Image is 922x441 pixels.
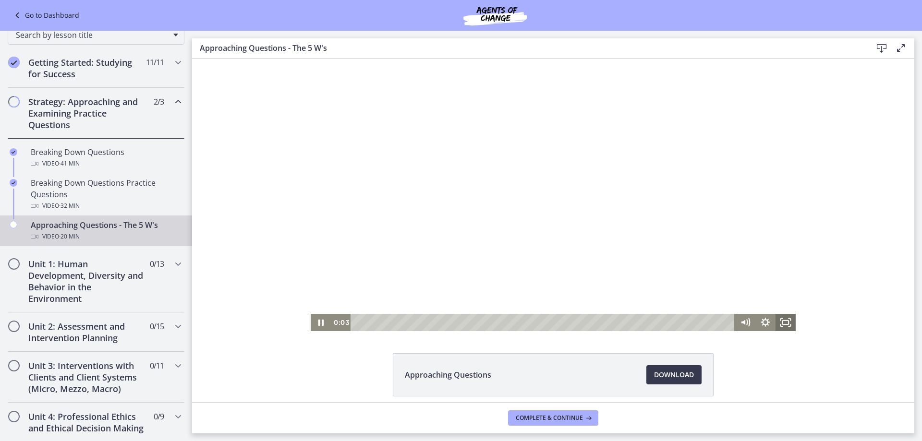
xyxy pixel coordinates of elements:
[8,25,184,45] div: Search by lesson title
[150,258,164,270] span: 0 / 13
[437,4,553,27] img: Agents of Change
[150,360,164,371] span: 0 / 11
[28,411,146,434] h2: Unit 4: Professional Ethics and Ethical Decision Making
[563,255,583,273] button: Show settings menu
[200,42,857,54] h3: Approaching Questions - The 5 W's
[516,414,583,422] span: Complete & continue
[59,231,80,242] span: · 20 min
[10,179,17,187] i: Completed
[405,369,491,381] span: Approaching Questions
[31,158,181,169] div: Video
[654,369,694,381] span: Download
[150,321,164,332] span: 0 / 15
[31,200,181,212] div: Video
[59,158,80,169] span: · 41 min
[31,146,181,169] div: Breaking Down Questions
[146,57,164,68] span: 11 / 11
[583,255,604,273] button: Fullscreen
[31,231,181,242] div: Video
[28,96,146,131] h2: Strategy: Approaching and Examining Practice Questions
[31,219,181,242] div: Approaching Questions - The 5 W's
[154,411,164,422] span: 0 / 9
[28,360,146,394] h2: Unit 3: Interventions with Clients and Client Systems (Micro, Mezzo, Macro)
[28,258,146,304] h2: Unit 1: Human Development, Diversity and Behavior in the Environment
[28,321,146,344] h2: Unit 2: Assessment and Intervention Planning
[12,10,79,21] a: Go to Dashboard
[154,96,164,107] span: 2 / 3
[192,59,914,331] iframe: Video Lesson
[646,365,702,384] a: Download
[10,148,17,156] i: Completed
[8,57,20,68] i: Completed
[59,200,80,212] span: · 32 min
[31,177,181,212] div: Breaking Down Questions Practice Questions
[28,57,146,80] h2: Getting Started: Studying for Success
[16,30,169,40] span: Search by lesson title
[508,410,598,426] button: Complete & continue
[543,255,563,273] button: Mute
